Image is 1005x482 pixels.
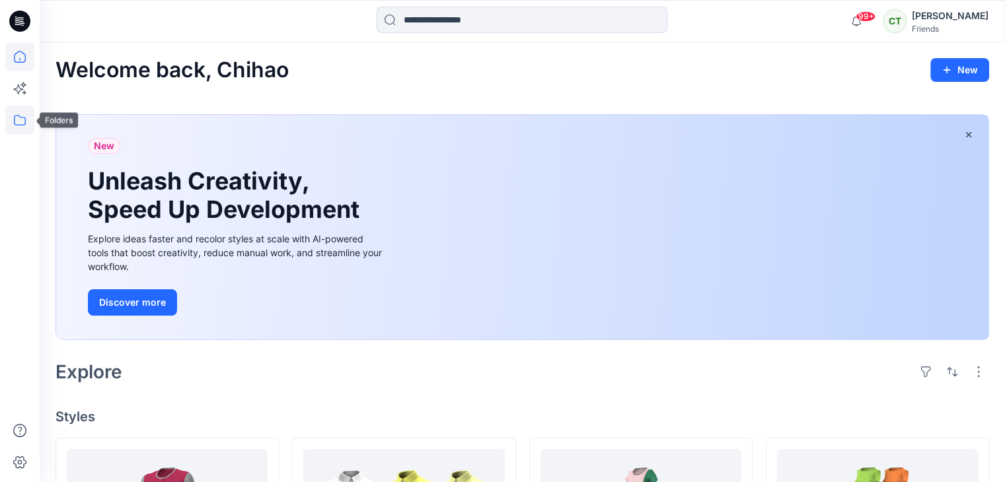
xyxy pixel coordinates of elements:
[56,58,289,83] h2: Welcome back, Chihao
[56,361,122,382] h2: Explore
[94,138,114,154] span: New
[88,167,365,224] h1: Unleash Creativity, Speed Up Development
[88,289,385,316] a: Discover more
[883,9,907,33] div: CT
[930,58,989,82] button: New
[912,24,988,34] div: Friends
[88,232,385,273] div: Explore ideas faster and recolor styles at scale with AI-powered tools that boost creativity, red...
[56,409,989,425] h4: Styles
[88,289,177,316] button: Discover more
[912,8,988,24] div: [PERSON_NAME]
[856,11,875,22] span: 99+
